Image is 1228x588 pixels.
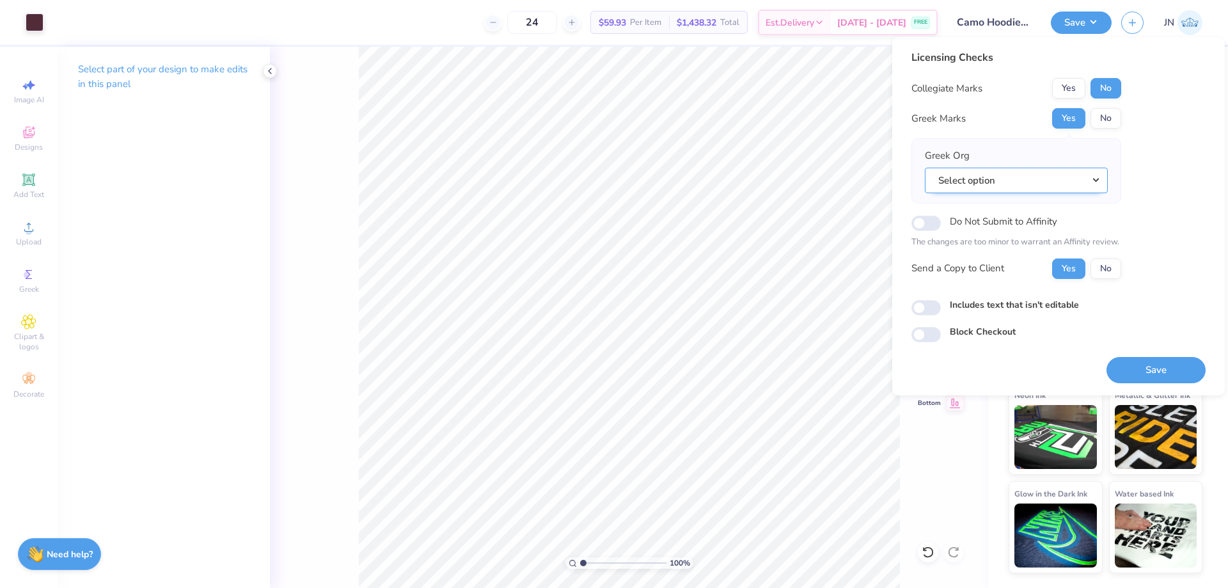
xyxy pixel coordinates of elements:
[1164,15,1174,30] span: JN
[630,16,661,29] span: Per Item
[78,62,249,91] p: Select part of your design to make edits in this panel
[1090,78,1121,99] button: No
[507,11,557,34] input: – –
[1115,405,1197,469] img: Metallic & Glitter Ink
[766,16,814,29] span: Est. Delivery
[16,237,42,247] span: Upload
[6,331,51,352] span: Clipart & logos
[950,325,1016,338] label: Block Checkout
[1014,487,1087,500] span: Glow in the Dark Ink
[837,16,906,29] span: [DATE] - [DATE]
[1164,10,1202,35] a: JN
[1052,108,1085,129] button: Yes
[911,236,1121,249] p: The changes are too minor to warrant an Affinity review.
[13,389,44,399] span: Decorate
[19,284,39,294] span: Greek
[911,50,1121,65] div: Licensing Checks
[1106,357,1206,383] button: Save
[950,298,1079,312] label: Includes text that isn't editable
[1177,10,1202,35] img: Jacky Noya
[677,16,716,29] span: $1,438.32
[918,399,941,408] span: Bottom
[947,10,1041,35] input: Untitled Design
[911,261,1004,276] div: Send a Copy to Client
[911,111,966,126] div: Greek Marks
[1115,487,1174,500] span: Water based Ink
[15,142,43,152] span: Designs
[14,95,44,105] span: Image AI
[911,81,982,96] div: Collegiate Marks
[1014,405,1097,469] img: Neon Ink
[950,213,1057,230] label: Do Not Submit to Affinity
[925,168,1108,194] button: Select option
[1051,12,1112,34] button: Save
[720,16,739,29] span: Total
[914,18,927,27] span: FREE
[1052,258,1085,279] button: Yes
[1090,258,1121,279] button: No
[1052,78,1085,99] button: Yes
[670,557,690,569] span: 100 %
[13,189,44,200] span: Add Text
[925,148,970,163] label: Greek Org
[599,16,626,29] span: $59.93
[47,548,93,560] strong: Need help?
[1115,504,1197,568] img: Water based Ink
[1090,108,1121,129] button: No
[1014,504,1097,568] img: Glow in the Dark Ink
